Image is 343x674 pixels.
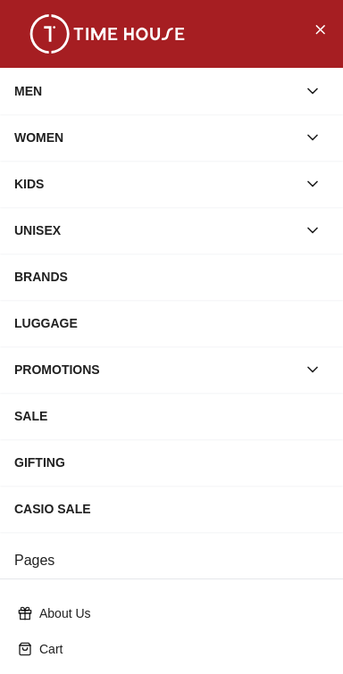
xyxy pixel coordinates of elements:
div: MEN [14,75,297,107]
button: Close Menu [305,14,334,43]
div: PROMOTIONS [14,354,297,386]
div: KIDS [14,168,297,200]
div: CASIO SALE [14,493,329,525]
div: WOMEN [14,121,297,154]
div: BRANDS [14,261,329,293]
div: UNISEX [14,214,297,246]
p: Cart [39,640,318,658]
p: About Us [39,604,318,622]
img: ... [18,14,197,54]
div: SALE [14,400,329,432]
div: GIFTING [14,446,329,478]
div: LUGGAGE [14,307,329,339]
